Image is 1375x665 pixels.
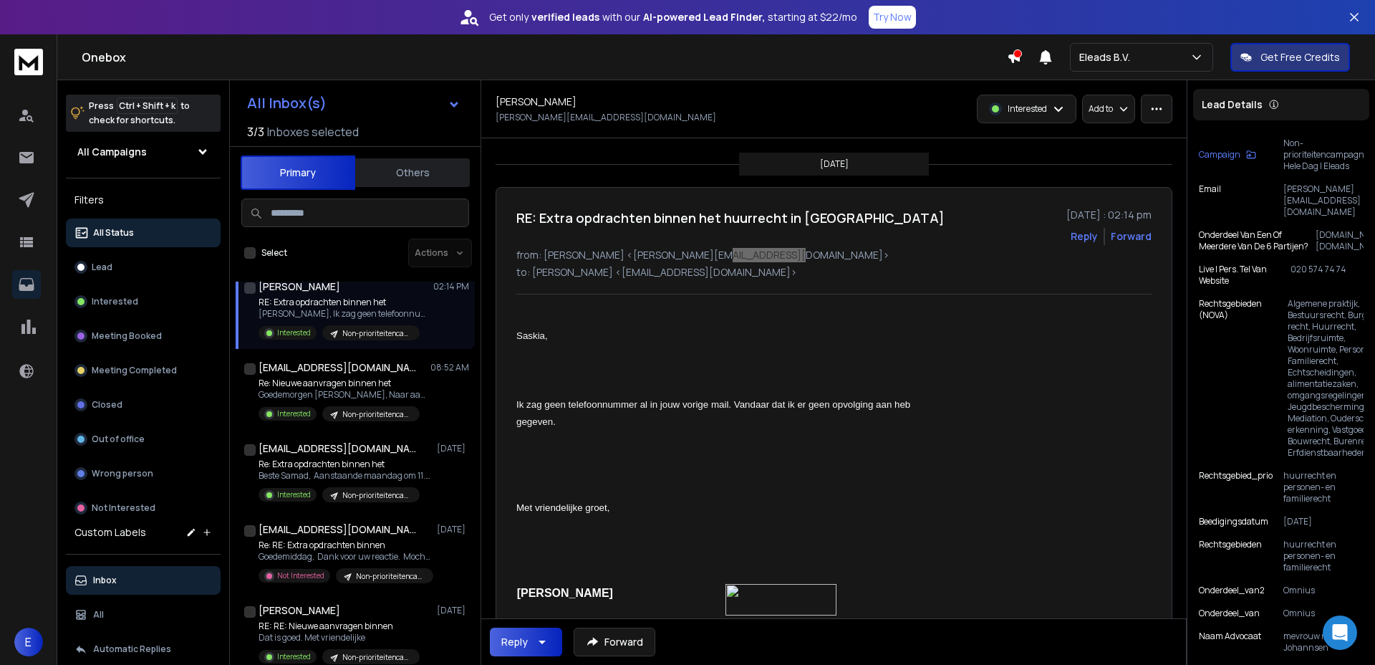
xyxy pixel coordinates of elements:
button: Others [355,157,470,188]
button: Meeting Completed [66,356,221,385]
p: Interested [1008,103,1047,115]
p: [PERSON_NAME][EMAIL_ADDRESS][DOMAIN_NAME] [1283,183,1364,218]
button: Not Interested [66,494,221,522]
img: image001.png@01DC264B.11243320 [725,584,836,616]
button: All Inbox(s) [236,89,472,118]
p: Beedigingsdatum [1199,516,1268,527]
p: Non-prioriteitencampagne Hele Dag | Eleads [342,652,411,663]
p: from: [PERSON_NAME] <[PERSON_NAME][EMAIL_ADDRESS][DOMAIN_NAME]> [516,248,1152,262]
h1: All Campaigns [77,145,147,159]
p: Not Interested [92,502,155,514]
h3: Inboxes selected [267,123,359,140]
span: Ctrl + Shift + k [117,97,178,114]
h1: [PERSON_NAME] [259,603,340,618]
button: Primary [241,156,355,190]
p: Non-prioriteitencampagne Hele Dag | Eleads [342,409,411,420]
p: 02:14 PM [433,281,469,292]
h1: [PERSON_NAME] [496,95,576,109]
span: 3 / 3 [247,123,264,140]
p: Beste Samad, Aanstaande maandag om 11.30 [259,470,430,482]
p: Interested [92,296,138,307]
p: [DATE] [1283,516,1364,527]
button: E [14,628,43,656]
h1: [EMAIL_ADDRESS][DOMAIN_NAME] [259,522,416,537]
p: Not Interested [277,570,324,581]
p: Non-prioriteitencampagne Hele Dag | Eleads [356,571,425,582]
p: 020 574 74 74 [1290,264,1364,287]
button: All [66,601,221,629]
p: Interested [277,651,311,662]
p: [DATE] [437,605,469,616]
h1: [EMAIL_ADDRESS][DOMAIN_NAME] [259,441,416,456]
p: [DATE] [437,443,469,454]
button: Lead [66,253,221,282]
p: [PERSON_NAME], Ik zag geen telefoonnummer [259,308,430,320]
button: Campaign [1199,138,1256,172]
p: All Status [93,227,134,239]
p: Goedemorgen [PERSON_NAME], Naar aanleiding van jouw [259,389,430,401]
button: Out of office [66,425,221,454]
p: RE: Extra opdrachten binnen het [259,297,430,308]
p: [DATE] : 02:14 pm [1066,208,1152,222]
p: All [93,609,104,621]
p: Get Free Credits [1260,50,1340,64]
p: Inbox [93,575,117,586]
p: [DATE] [437,524,469,535]
p: Live | Pers. Tel van Website [1199,264,1290,287]
p: Try Now [873,10,912,24]
p: Meeting Booked [92,330,162,342]
p: rechtsgebieden [1199,539,1262,573]
button: Get Free Credits [1230,43,1350,72]
p: Naam Advocaat [1199,631,1261,654]
strong: AI-powered Lead Finder, [643,10,765,24]
p: onderdeel_van2 [1199,585,1265,596]
button: Closed [66,391,221,419]
p: Meeting Completed [92,365,177,376]
p: huurrecht en personen- en familierecht [1283,539,1364,573]
button: Try Now [869,6,916,29]
strong: verified leads [531,10,599,24]
button: Forward [574,628,655,656]
p: 08:52 AM [430,362,469,373]
p: Non-prioriteitencampagne Hele Dag | Eleads [1283,138,1364,172]
div: Reply [501,635,528,649]
p: [PERSON_NAME][EMAIL_ADDRESS][DOMAIN_NAME] [496,112,716,123]
p: Non-prioriteitencampagne Hele Dag | Eleads [342,490,411,501]
p: onderdeel_van [1199,608,1260,619]
p: Onderdeel van een of meerdere van de 6 partijen? [1199,229,1316,252]
p: Closed [92,399,122,411]
p: Non-prioriteitencampagne Hele Dag | Eleads [342,328,411,339]
p: RE: RE: Nieuwe aanvragen binnen [259,621,420,632]
h3: Custom Labels [74,525,146,540]
span: Saskia, [516,330,548,341]
h1: Onebox [82,49,1007,66]
p: Lead Details [1202,97,1263,112]
p: Add to [1089,103,1113,115]
p: Dat is goed. Met vriendelijke [259,632,420,644]
span: Ik zag geen telefoonnummer al in jouw vorige mail. Vandaar dat ik er geen opvolging aan heb gegeven. [516,399,913,427]
p: Automatic Replies [93,644,171,655]
img: logo [14,49,43,75]
p: Goedemiddag, Dank voor uw reactie. Mocht u [259,551,430,563]
p: Out of office [92,434,145,445]
button: Interested [66,287,221,316]
button: Reply [1071,229,1098,244]
span: Met vriendelijke groet, [516,502,609,513]
p: Campaign [1199,149,1240,161]
label: Select [261,247,287,259]
p: mevrouw mr. M.A. Johannsen [1283,631,1364,654]
h1: [EMAIL_ADDRESS][DOMAIN_NAME] [259,360,416,375]
p: Rechtsgebieden (NOVA) [1199,298,1288,459]
p: huurrecht en personen- en familierecht [1283,470,1364,504]
p: [DOMAIN_NAME], [DOMAIN_NAME] [1316,229,1364,252]
p: Press to check for shortcuts. [89,99,190,128]
h1: RE: Extra opdrachten binnen het huurrecht in [GEOGRAPHIC_DATA] [516,208,945,228]
p: rechtsgebied_prio [1199,470,1273,504]
p: Re: Nieuwe aanvragen binnen het [259,378,430,389]
button: Automatic Replies [66,635,221,664]
div: Open Intercom Messenger [1323,616,1357,650]
p: Interested [277,408,311,419]
button: Reply [490,628,562,656]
